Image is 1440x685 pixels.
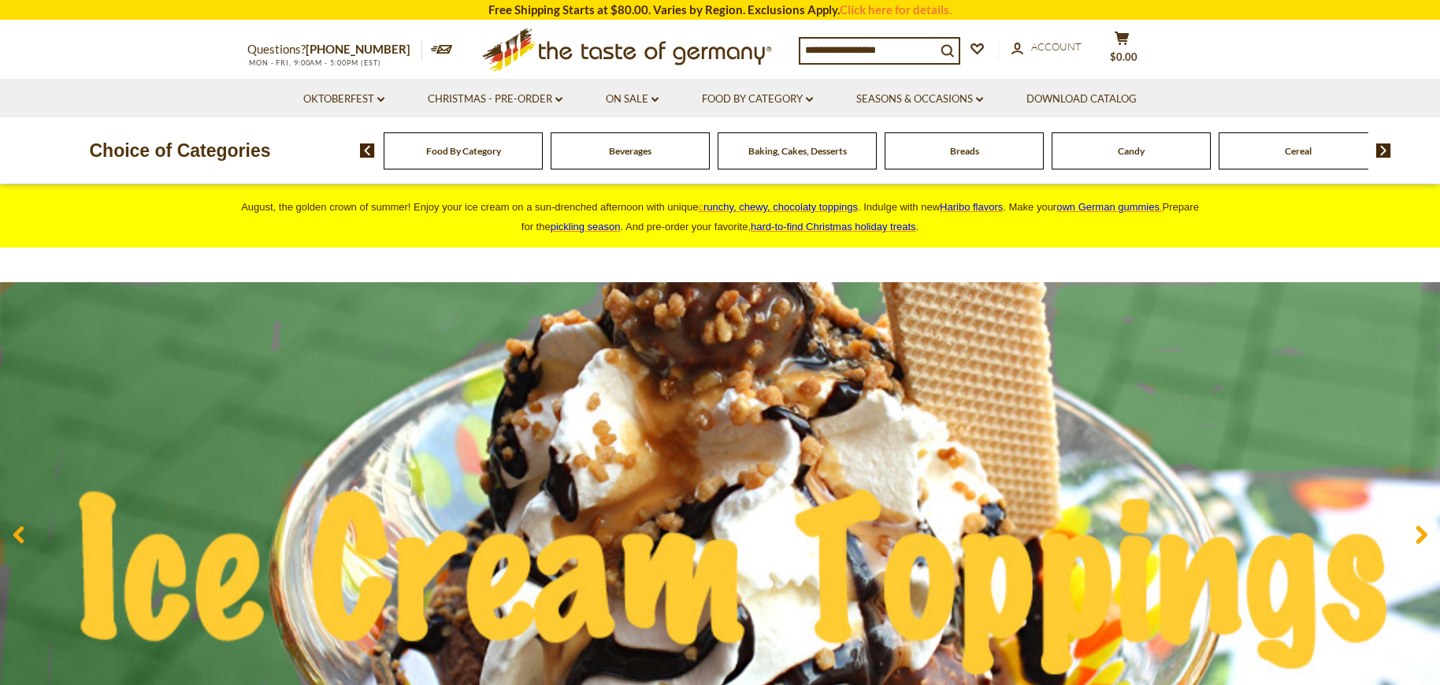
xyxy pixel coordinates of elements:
[840,2,952,17] a: Click here for details.
[1011,39,1082,56] a: Account
[1056,201,1162,213] a: own German gummies.
[702,91,813,108] a: Food By Category
[1031,40,1082,53] span: Account
[748,145,847,157] a: Baking, Cakes, Desserts
[950,145,979,157] a: Breads
[703,201,858,213] span: runchy, chewy, chocolaty toppings
[426,145,501,157] a: Food By Category
[1056,201,1160,213] span: own German gummies
[551,221,621,233] a: pickling season
[360,143,375,158] img: previous arrow
[303,91,384,108] a: Oktoberfest
[247,58,381,67] span: MON - FRI, 9:00AM - 5:00PM (EST)
[751,221,916,233] a: hard-to-find Christmas holiday treats
[606,91,659,108] a: On Sale
[609,145,651,157] a: Beverages
[241,201,1199,233] span: August, the golden crown of summer! Enjoy your ice cream on a sun-drenched afternoon with unique ...
[1026,91,1137,108] a: Download Catalog
[247,39,422,60] p: Questions?
[940,201,1003,213] a: Haribo flavors
[751,221,919,233] span: .
[1098,31,1145,70] button: $0.00
[698,201,858,213] a: crunchy, chewy, chocolaty toppings
[428,91,562,108] a: Christmas - PRE-ORDER
[856,91,983,108] a: Seasons & Occasions
[1110,50,1138,63] span: $0.00
[1285,145,1312,157] a: Cereal
[1376,143,1391,158] img: next arrow
[306,42,410,56] a: [PHONE_NUMBER]
[1118,145,1145,157] a: Candy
